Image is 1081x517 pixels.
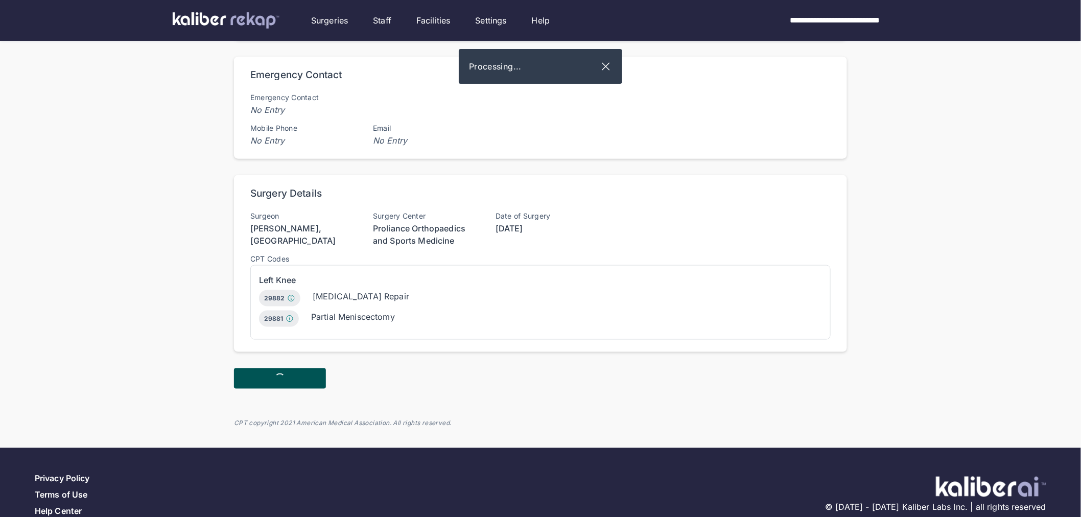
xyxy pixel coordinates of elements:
[532,14,550,27] a: Help
[35,474,89,484] a: Privacy Policy
[373,134,475,147] span: No Entry
[250,93,353,102] div: Emergency Contact
[496,212,598,220] div: Date of Surgery
[469,60,600,73] span: Processing...
[313,290,409,302] div: [MEDICAL_DATA] Repair
[286,315,294,323] img: Info.77c6ff0b.svg
[250,212,353,220] div: Surgeon
[234,419,847,428] div: CPT copyright 2021 American Medical Association. All rights reserved.
[373,212,475,220] div: Surgery Center
[250,104,353,116] span: No Entry
[250,124,353,132] div: Mobile Phone
[476,14,507,27] a: Settings
[373,222,475,247] div: Proliance Orthopaedics and Sports Medicine
[35,490,87,500] a: Terms of Use
[936,477,1046,497] img: ATj1MI71T5jDAAAAAElFTkSuQmCC
[825,501,1046,513] span: © [DATE] - [DATE] Kaliber Labs Inc. | all rights reserved
[373,14,391,27] a: Staff
[416,14,451,27] a: Facilities
[250,134,353,147] span: No Entry
[496,222,598,234] div: [DATE]
[373,124,475,132] div: Email
[311,311,395,323] div: Partial Meniscectomy
[259,311,299,327] div: 29881
[287,294,295,302] img: Info.77c6ff0b.svg
[259,290,300,307] div: 29882
[250,69,342,81] div: Emergency Contact
[250,255,831,263] div: CPT Codes
[250,187,322,200] div: Surgery Details
[311,14,348,27] a: Surgeries
[259,274,822,286] div: Left Knee
[250,222,353,247] div: [PERSON_NAME], [GEOGRAPHIC_DATA]
[35,506,82,516] a: Help Center
[173,12,279,29] img: kaliber labs logo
